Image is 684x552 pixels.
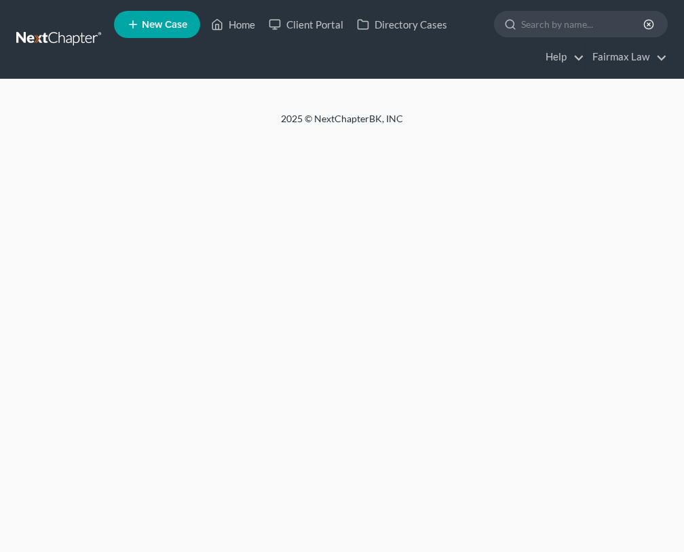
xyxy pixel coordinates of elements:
[142,20,187,30] span: New Case
[204,12,262,37] a: Home
[586,45,667,69] a: Fairmax Law
[350,12,454,37] a: Directory Cases
[539,45,584,69] a: Help
[262,12,350,37] a: Client Portal
[521,12,645,37] input: Search by name...
[16,112,668,136] div: 2025 © NextChapterBK, INC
